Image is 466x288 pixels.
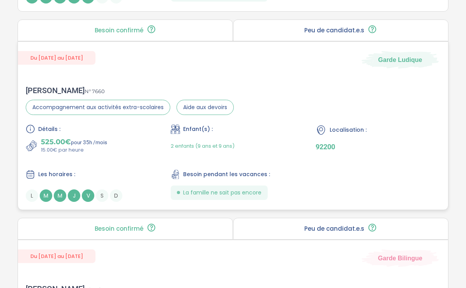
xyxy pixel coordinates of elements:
[95,27,143,34] p: Besoin confirmé
[183,170,270,178] span: Besoin pendant les vacances :
[304,226,364,232] p: Peu de candidat.e.s
[41,146,107,154] p: 15.00€ par heure
[41,138,71,146] span: 525.00€
[183,189,261,197] span: La famille ne sait pas encore
[26,86,234,95] div: [PERSON_NAME]
[95,226,143,232] p: Besoin confirmé
[38,125,60,133] span: Détails :
[183,125,213,133] span: Enfant(s) :
[41,138,107,146] p: pour 35h /mois
[54,189,66,202] span: M
[85,88,105,94] span: N° 7660
[378,254,422,262] span: Garde Bilingue
[68,189,80,202] span: J
[38,170,75,178] span: Les horaires :
[316,143,440,151] p: 92200
[110,189,122,202] span: D
[40,189,52,202] span: M
[82,189,94,202] span: V
[378,55,422,64] span: Garde Ludique
[177,100,234,115] span: Aide aux devoirs
[18,249,95,263] span: Du [DATE] au [DATE]
[96,189,108,202] span: S
[304,27,364,34] p: Peu de candidat.e.s
[18,51,95,65] span: Du [DATE] au [DATE]
[330,126,367,134] span: Localisation :
[26,100,170,115] span: Accompagnement aux activités extra-scolaires
[171,142,235,150] span: 2 enfants (9 ans et 9 ans)
[26,189,38,202] span: L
